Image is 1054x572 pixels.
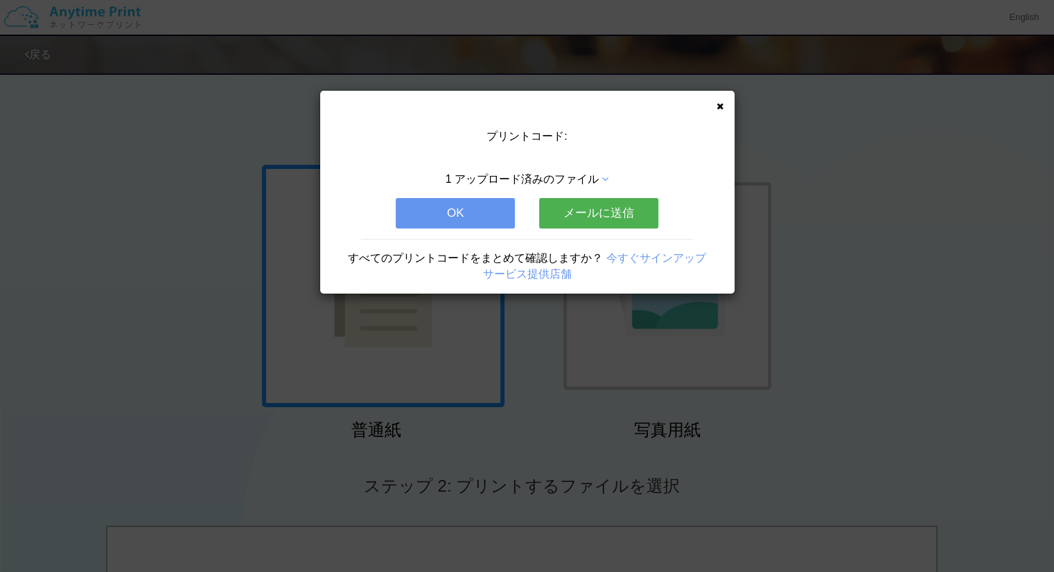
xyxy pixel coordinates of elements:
span: プリントコード: [486,130,567,142]
a: 今すぐサインアップ [606,252,706,264]
a: サービス提供店舗 [483,268,572,280]
span: すべてのプリントコードをまとめて確認しますか？ [348,252,603,264]
button: メールに送信 [539,198,658,229]
span: 1 アップロード済みのファイル [446,173,599,185]
button: OK [396,198,515,229]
